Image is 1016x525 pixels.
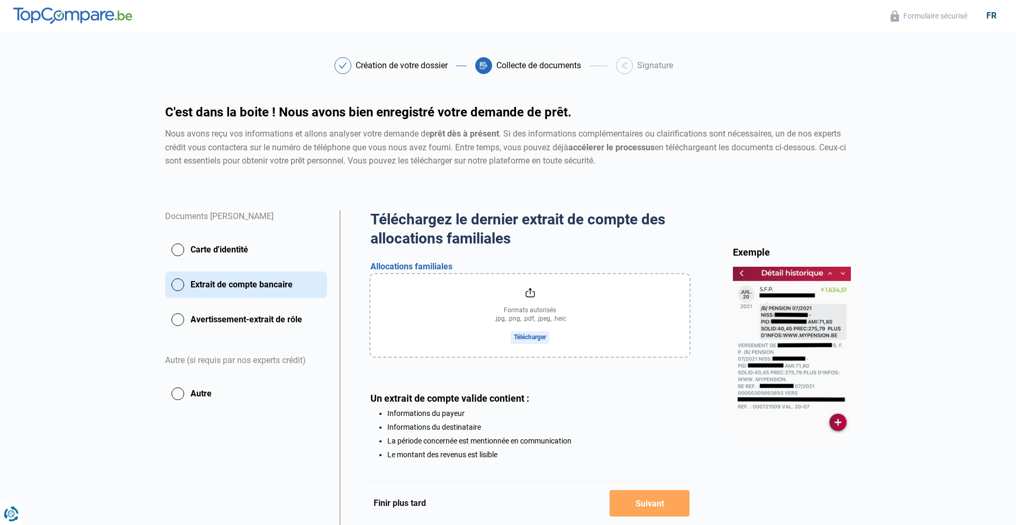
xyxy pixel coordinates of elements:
li: La période concernée est mentionnée en communication [387,437,690,445]
div: Nous avons reçu vos informations et allons analyser votre demande de . Si des informations complé... [165,127,851,168]
button: Extrait de compte bancaire [165,271,327,298]
div: fr [980,11,1003,21]
img: TopCompare.be [13,7,132,24]
div: Collecte de documents [496,61,581,70]
li: Informations du destinataire [387,423,690,431]
strong: accélerer le processus [568,142,655,152]
button: Finir plus tard [370,496,429,510]
button: Suivant [610,490,690,517]
h3: Allocations familiales [370,261,690,273]
button: Autre [165,381,327,407]
h2: Téléchargez le dernier extrait de compte des allocations familiales [370,210,690,249]
h1: C'est dans la boite ! Nous avons bien enregistré votre demande de prêt. [165,106,851,119]
div: Autre (si requis par nos experts crédit) [165,341,327,381]
li: Informations du payeur [387,409,690,418]
li: Le montant des revenus est lisible [387,450,690,459]
strong: prêt dès à présent [430,129,499,139]
div: Création de votre dossier [356,61,448,70]
button: Formulaire sécurisé [887,10,970,22]
div: Un extrait de compte valide contient : [370,393,690,404]
div: Signature [637,61,673,70]
img: bankStatement [733,267,851,434]
button: Avertissement-extrait de rôle [165,306,327,333]
div: Exemple [733,246,851,258]
div: Documents [PERSON_NAME] [165,210,327,237]
button: Carte d'identité [165,237,327,263]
